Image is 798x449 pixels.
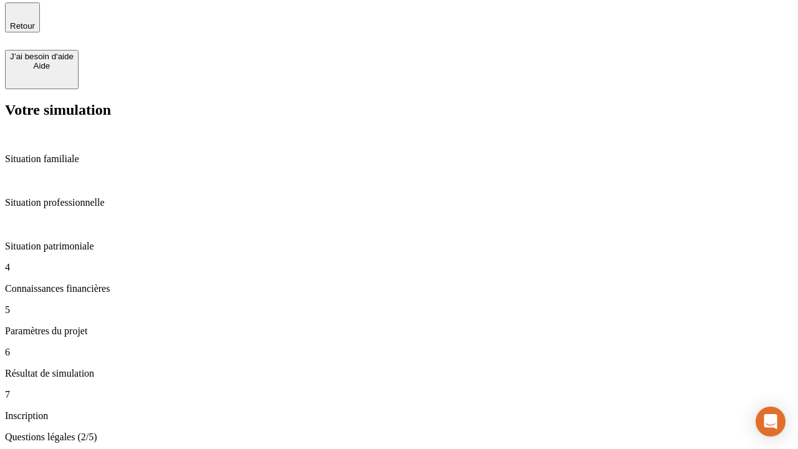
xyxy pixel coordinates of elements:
p: Situation professionnelle [5,197,793,208]
p: Situation patrimoniale [5,241,793,252]
p: 5 [5,304,793,316]
div: J’ai besoin d'aide [10,52,74,61]
button: J’ai besoin d'aideAide [5,50,79,89]
p: Inscription [5,410,793,422]
p: 7 [5,389,793,400]
div: Aide [10,61,74,70]
p: Questions légales (2/5) [5,432,793,443]
p: 6 [5,347,793,358]
p: Résultat de simulation [5,368,793,379]
p: Situation familiale [5,153,793,165]
div: Open Intercom Messenger [756,407,786,437]
p: 4 [5,262,793,273]
p: Paramètres du projet [5,326,793,337]
h2: Votre simulation [5,102,793,118]
button: Retour [5,2,40,32]
span: Retour [10,21,35,31]
p: Connaissances financières [5,283,793,294]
